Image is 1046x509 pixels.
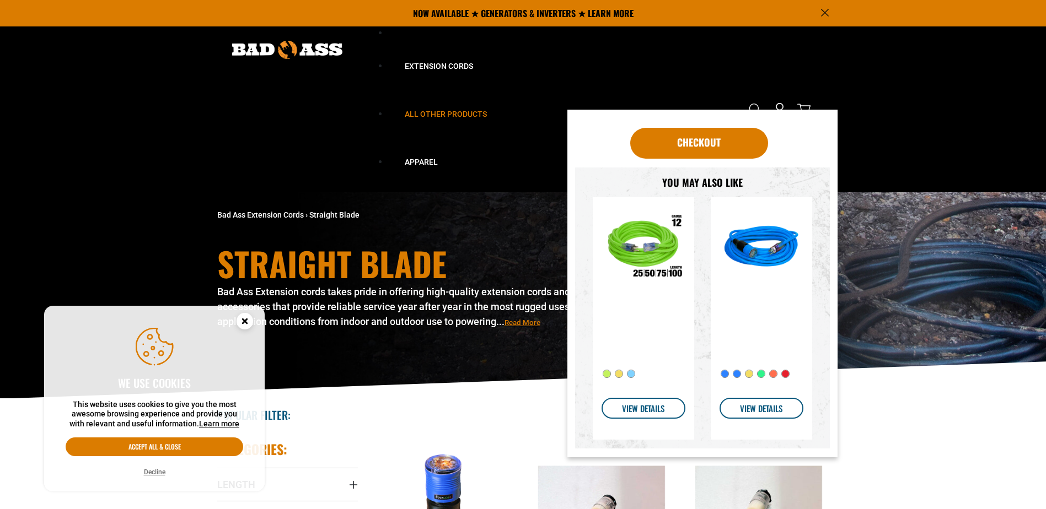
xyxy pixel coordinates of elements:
[309,210,360,219] span: Straight Blade
[720,398,803,419] a: VIEW DETAILS
[720,206,797,389] a: blue Click-to-Lock Lighted Extension Cord
[567,110,838,458] div: Item added to your cart
[388,88,503,136] summary: All Other Products
[405,62,473,71] span: Extension Cords
[305,210,308,219] span: ›
[505,318,540,327] span: Read More
[44,306,265,492] aside: Cookie Consent
[232,41,342,59] img: Bad Ass Extension Cords
[405,158,438,166] span: Apparel
[720,206,803,290] img: blue
[602,398,685,419] a: VIEW DETAILS
[217,286,588,327] span: Bad Ass Extension cords takes pride in offering high-quality extension cords and accessories that...
[66,437,243,456] button: Accept all & close
[66,375,243,391] h2: We use cookies
[747,101,764,118] summary: Search
[593,176,812,189] h3: You may also like
[388,136,454,183] summary: Apparel
[217,468,358,501] summary: Length
[630,128,768,159] a: Checkout
[217,210,304,219] a: Bad Ass Extension Cords
[66,400,243,429] p: This website uses cookies to give you the most awesome browsing experience and provide you with r...
[602,206,679,389] a: Outdoor Single Lighted Extension Cord Outdoor Single Lighted Extension Cord
[720,294,797,327] h3: Click-to-Lock Lighted Extension Cord
[405,110,487,118] span: All Other Products
[388,40,490,88] summary: Extension Cords
[141,467,169,478] button: Decline
[602,206,685,290] img: Outdoor Single Lighted Extension Cord
[677,135,721,149] span: Checkout
[199,419,239,428] a: Learn more
[602,294,679,327] h3: Outdoor Single Lighted Extension Cord
[217,209,620,221] nav: breadcrumbs
[217,247,620,280] h1: Straight Blade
